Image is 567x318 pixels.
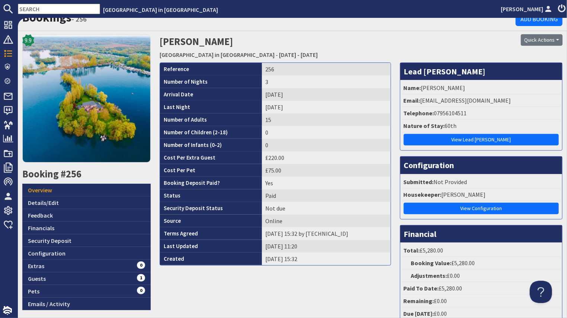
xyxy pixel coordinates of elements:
[137,287,145,294] span: 0
[22,298,151,310] a: Emails / Activity
[402,270,560,282] li: £0.00
[198,231,204,237] i: Agreements were checked at the time of signing booking terms:<br>- Your designated boat drivers n...
[262,88,391,101] td: [DATE]
[404,247,420,254] strong: Total:
[160,126,262,139] th: Number of Children (2-18)
[402,176,560,189] li: Not Provided
[3,306,12,315] img: staytech_i_w-64f4e8e9ee0a9c174fd5317b4b171b261742d2d393467e5bdba4413f4f884c10.svg
[404,178,434,186] strong: Submitted:
[404,134,559,145] a: View Lead [PERSON_NAME]
[404,109,434,117] strong: Telephone:
[262,113,391,126] td: 15
[262,164,391,177] td: £75.00
[400,63,562,80] h3: Lead [PERSON_NAME]
[160,34,425,61] h2: [PERSON_NAME]
[402,244,560,257] li: £5,280.00
[402,189,560,201] li: [PERSON_NAME]
[22,184,151,196] a: Overview
[137,261,145,269] span: 0
[160,240,262,253] th: Last Updated
[404,191,442,198] strong: Housekeeper:
[22,260,151,272] a: Extras0
[402,107,560,120] li: 07956104511
[262,101,391,113] td: [DATE]
[22,34,151,163] img: The Island in Oxfordshire's icon
[276,51,278,58] span: -
[160,113,262,126] th: Number of Adults
[402,257,560,270] li: £5,280.00
[22,209,151,222] a: Feedback
[262,240,391,253] td: [DATE] 11:20
[22,196,151,209] a: Details/Edit
[22,34,151,168] a: 9.9
[404,310,434,317] strong: Due [DATE]:
[400,157,562,174] h3: Configuration
[22,168,151,180] h2: Booking #256
[262,63,391,76] td: 256
[411,272,447,279] strong: Adjustments:
[103,6,218,13] a: [GEOGRAPHIC_DATA] in [GEOGRAPHIC_DATA]
[404,97,420,104] strong: Email:
[530,281,552,303] iframe: Toggle Customer Support
[160,189,262,202] th: Status
[137,274,145,282] span: 1
[400,225,562,242] h3: Financial
[25,36,32,45] span: 9.9
[262,177,391,189] td: Yes
[160,177,262,189] th: Booking Deposit Paid?
[404,203,559,214] a: View Configuration
[411,259,452,267] strong: Booking Value:
[279,51,318,58] a: [DATE] - [DATE]
[71,15,87,23] small: - 256
[160,151,262,164] th: Cost Per Extra Guest
[160,63,262,76] th: Reference
[160,88,262,101] th: Arrival Date
[501,4,554,13] a: [PERSON_NAME]
[521,34,563,46] button: Quick Actions
[404,122,445,129] strong: Nature of Stay:
[262,253,391,265] td: [DATE] 15:32
[402,295,560,308] li: £0.00
[262,227,391,240] td: [DATE] 15:32 by [TECHNICAL_ID]
[160,139,262,151] th: Number of Infants (0-2)
[404,285,439,292] strong: Paid To Date:
[262,189,391,202] td: Paid
[160,253,262,265] th: Created
[22,247,151,260] a: Configuration
[22,222,151,234] a: Financials
[262,151,391,164] td: £220.00
[402,94,560,107] li: [EMAIL_ADDRESS][DOMAIN_NAME]
[402,82,560,94] li: [PERSON_NAME]
[402,282,560,295] li: £5,280.00
[18,4,100,14] input: SEARCH
[160,76,262,88] th: Number of Nights
[262,139,391,151] td: 0
[262,202,391,215] td: Not due
[402,120,560,132] li: 60th
[262,76,391,88] td: 3
[262,215,391,227] td: Online
[22,272,151,285] a: Guests1
[516,12,563,26] a: Add Booking
[22,285,151,298] a: Pets0
[160,101,262,113] th: Last Night
[160,215,262,227] th: Source
[160,227,262,240] th: Terms Agreed
[22,234,151,247] a: Security Deposit
[262,126,391,139] td: 0
[404,297,434,305] strong: Remaining:
[160,51,275,58] a: [GEOGRAPHIC_DATA] in [GEOGRAPHIC_DATA]
[160,164,262,177] th: Cost Per Pet
[404,84,421,91] strong: Name:
[160,202,262,215] th: Security Deposit Status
